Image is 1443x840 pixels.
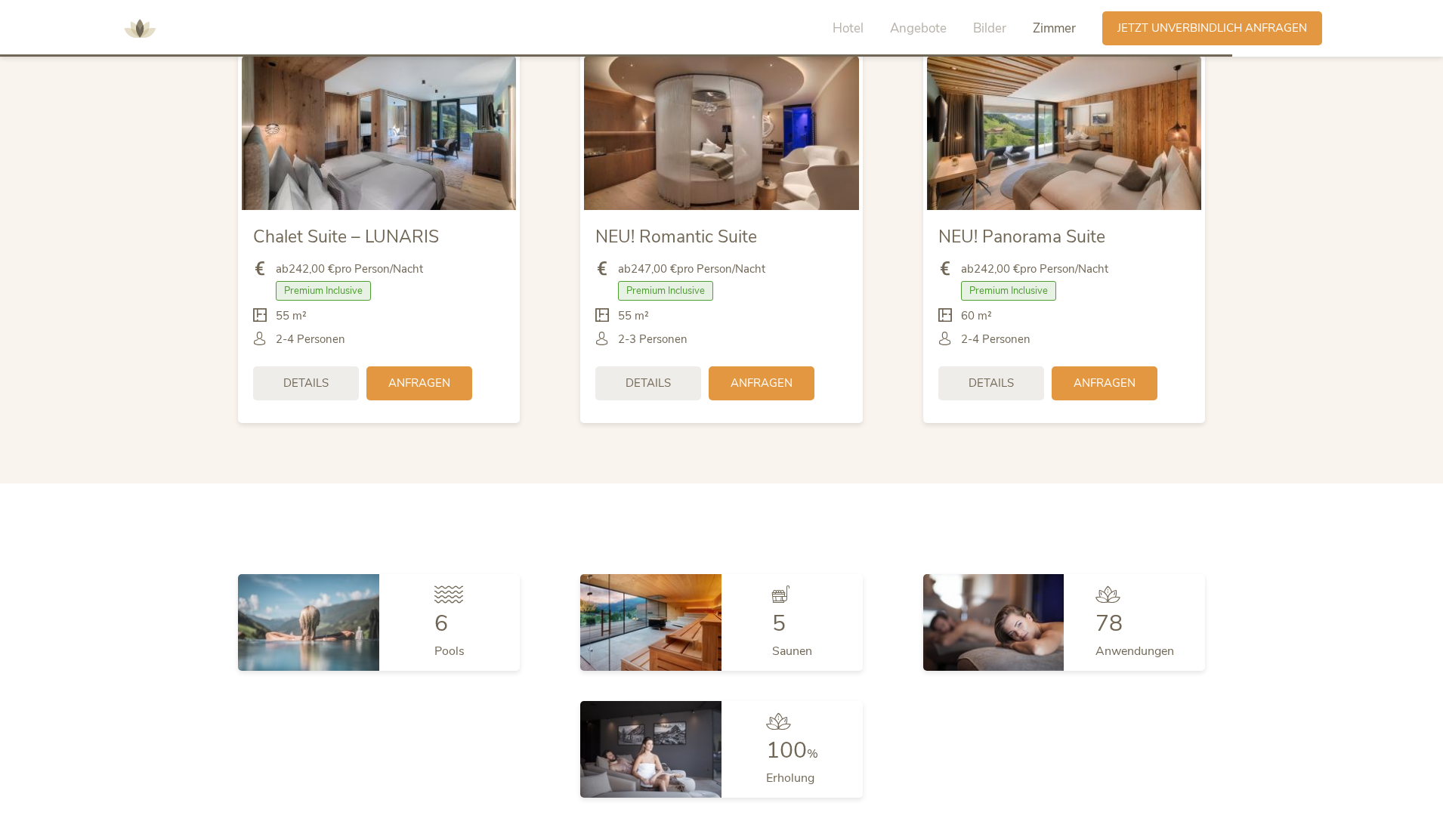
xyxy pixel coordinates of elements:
span: ab pro Person/Nacht [961,261,1108,277]
span: 100 [766,735,807,766]
span: 2-4 Personen [961,332,1030,347]
span: 78 [1095,608,1123,639]
span: Anwendungen [1095,643,1174,659]
span: 55 m² [276,308,307,324]
b: 247,00 € [631,261,677,276]
span: 60 m² [961,308,992,324]
span: Anfragen [1074,375,1136,391]
span: % [807,746,818,762]
span: NEU! Romantic Suite [595,225,757,249]
b: 242,00 € [289,261,335,276]
span: Details [969,375,1014,391]
span: Jetzt unverbindlich anfragen [1117,20,1307,36]
span: Pools [434,643,465,659]
span: Premium Inclusive [961,281,1056,301]
span: ab pro Person/Nacht [618,261,765,277]
span: Details [283,375,329,391]
span: Details [626,375,671,391]
span: Anfragen [731,375,793,391]
span: ab pro Person/Nacht [276,261,423,277]
span: 2-4 Personen [276,332,345,347]
span: Bilder [973,20,1006,37]
span: Hotel [833,20,864,37]
span: 55 m² [618,308,649,324]
span: Zimmer [1033,20,1076,37]
span: 2-3 Personen [618,332,688,347]
span: Premium Inclusive [276,281,371,301]
span: Anfragen [388,375,450,391]
img: NEU! Romantic Suite [584,56,858,210]
a: AMONTI & LUNARIS Wellnessresort [117,23,162,33]
span: 6 [434,608,448,639]
span: Angebote [890,20,947,37]
img: AMONTI & LUNARIS Wellnessresort [117,6,162,51]
span: Saunen [772,643,812,659]
span: NEU! Panorama Suite [938,225,1105,249]
span: Premium Inclusive [618,281,713,301]
b: 242,00 € [974,261,1020,276]
img: NEU! Panorama Suite [927,56,1201,210]
span: 5 [772,608,786,639]
img: Chalet Suite – LUNARIS [242,56,516,210]
span: Erholung [766,770,814,786]
span: Chalet Suite – LUNARIS [253,225,439,249]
